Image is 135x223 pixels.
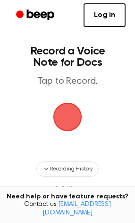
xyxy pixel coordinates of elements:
button: Settings [54,184,82,193]
a: Log in [84,3,126,27]
button: Recording History [36,161,99,177]
p: Tap to Record. [17,76,118,88]
img: Beep Logo [53,103,82,131]
a: [EMAIL_ADDRESS][DOMAIN_NAME] [42,201,111,216]
span: Contact us [6,201,129,217]
a: Beep [9,6,63,25]
span: Recording History [50,165,93,173]
h1: Record a Voice Note for Docs [17,45,118,68]
span: Settings [61,184,82,193]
